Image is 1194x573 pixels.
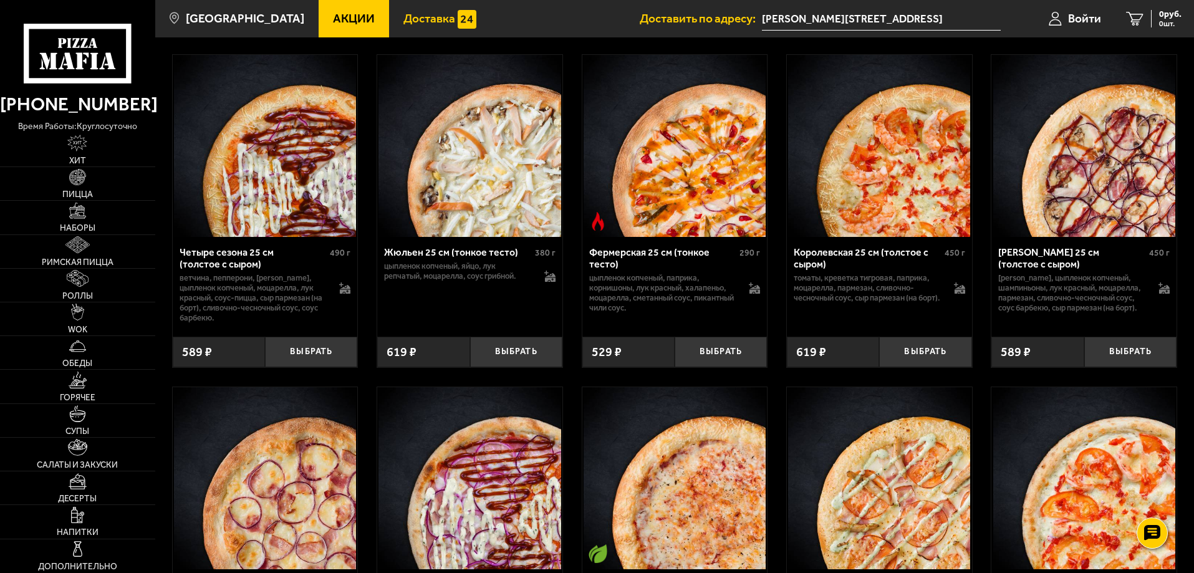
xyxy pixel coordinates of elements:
img: 15daf4d41897b9f0e9f617042186c801.svg [458,10,476,29]
span: 619 ₽ [796,344,826,359]
span: Обеды [62,359,92,368]
span: Супы [65,427,89,436]
button: Выбрать [265,337,357,367]
button: Выбрать [1084,337,1177,367]
img: Чикен Ранч 25 см (толстое с сыром) [788,387,970,569]
a: Королевская 25 см (толстое с сыром) [787,55,972,237]
a: Чикен Ранч 25 см (толстое с сыром) [787,387,972,569]
span: Десерты [58,494,97,503]
a: Жюльен 25 см (тонкое тесто) [377,55,562,237]
img: Королевская 25 см (толстое с сыром) [788,55,970,237]
span: Напитки [57,528,99,537]
span: Роллы [62,292,93,301]
a: Королевская 25 см (тонкое тесто) [991,387,1177,569]
span: 290 г [739,248,760,258]
span: 0 шт. [1159,20,1182,27]
img: Четыре сезона 25 см (толстое с сыром) [174,55,356,237]
span: 529 ₽ [592,344,622,359]
span: Салаты и закуски [37,461,118,469]
span: [GEOGRAPHIC_DATA] [186,12,304,24]
span: 619 ₽ [387,344,416,359]
button: Выбрать [879,337,971,367]
span: Дополнительно [38,562,117,571]
button: Выбрать [675,337,767,367]
span: 490 г [330,248,350,258]
a: Вегетарианское блюдоМаргарита 25 см (толстое с сыром) [582,387,768,569]
span: 589 ₽ [1001,344,1031,359]
span: Доставка [403,12,455,24]
span: Горячее [60,393,95,402]
img: Четыре сезона 25 см (тонкое тесто) [378,387,561,569]
p: цыпленок копченый, яйцо, лук репчатый, моцарелла, соус грибной. [384,261,532,281]
a: Чикен Барбекю 25 см (толстое с сыром) [991,55,1177,237]
input: Ваш адрес доставки [762,7,1001,31]
span: Акции [333,12,375,24]
span: WOK [68,325,87,334]
img: Фермерская 25 см (тонкое тесто) [584,55,766,237]
div: [PERSON_NAME] 25 см (толстое с сыром) [998,246,1146,270]
span: Римская пицца [42,258,113,267]
span: 380 г [535,248,556,258]
span: Пицца [62,190,93,199]
div: Фермерская 25 см (тонкое тесто) [589,246,737,270]
p: [PERSON_NAME], цыпленок копченый, шампиньоны, лук красный, моцарелла, пармезан, сливочно-чесночны... [998,273,1146,313]
span: Хит [69,156,86,165]
img: Чикен Барбекю 25 см (толстое с сыром) [993,55,1175,237]
p: томаты, креветка тигровая, паприка, моцарелла, пармезан, сливочно-чесночный соус, сыр пармезан (н... [794,273,941,303]
span: 450 г [1149,248,1170,258]
div: Четыре сезона 25 см (толстое с сыром) [180,246,327,270]
img: Маргарита 25 см (толстое с сыром) [584,387,766,569]
div: Жюльен 25 см (тонкое тесто) [384,246,532,258]
img: Вегетарианское блюдо [589,544,607,563]
a: Острое блюдоФермерская 25 см (тонкое тесто) [582,55,768,237]
span: Доставить по адресу: [640,12,762,24]
span: 589 ₽ [182,344,212,359]
p: цыпленок копченый, паприка, корнишоны, лук красный, халапеньо, моцарелла, сметанный соус, пикантн... [589,273,737,313]
div: Королевская 25 см (толстое с сыром) [794,246,941,270]
span: Наборы [60,224,95,233]
a: Карбонара 25 см (тонкое тесто) [173,387,358,569]
p: ветчина, пепперони, [PERSON_NAME], цыпленок копченый, моцарелла, лук красный, соус-пицца, сыр пар... [180,273,327,323]
img: Острое блюдо [589,212,607,231]
button: Выбрать [470,337,562,367]
a: Четыре сезона 25 см (толстое с сыром) [173,55,358,237]
span: Войти [1068,12,1101,24]
span: 450 г [945,248,965,258]
span: 0 руб. [1159,10,1182,19]
img: Жюльен 25 см (тонкое тесто) [378,55,561,237]
a: Четыре сезона 25 см (тонкое тесто) [377,387,562,569]
img: Королевская 25 см (тонкое тесто) [993,387,1175,569]
img: Карбонара 25 см (тонкое тесто) [174,387,356,569]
